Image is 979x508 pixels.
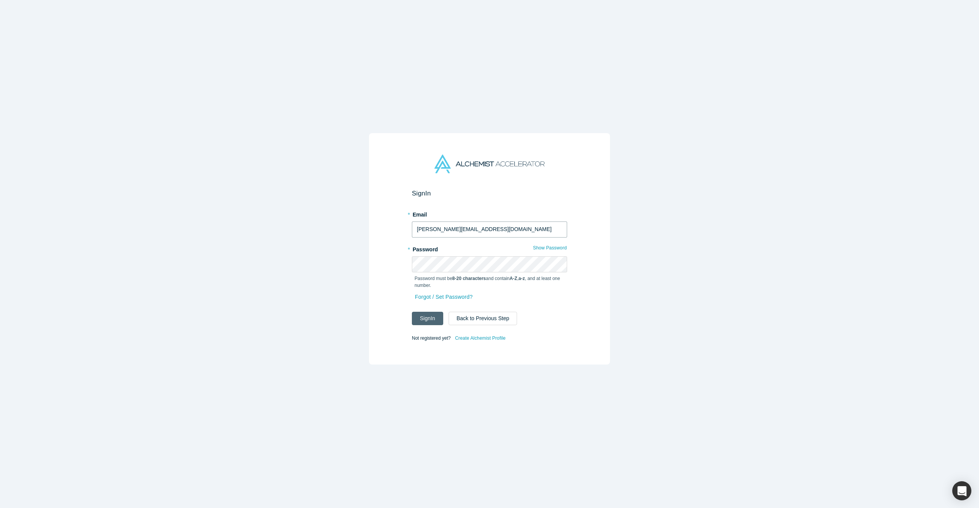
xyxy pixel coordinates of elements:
img: Alchemist Accelerator Logo [434,155,545,173]
button: SignIn [412,312,443,325]
span: Not registered yet? [412,335,450,340]
strong: 8-20 characters [452,276,486,281]
h2: Sign In [412,189,567,197]
button: Back to Previous Step [449,312,517,325]
strong: A-Z [510,276,517,281]
a: Create Alchemist Profile [455,333,506,343]
label: Password [412,243,567,254]
strong: a-z [519,276,525,281]
p: Password must be and contain , , and at least one number. [415,275,564,289]
a: Forgot / Set Password? [415,290,473,304]
button: Show Password [533,243,567,253]
label: Email [412,208,567,219]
